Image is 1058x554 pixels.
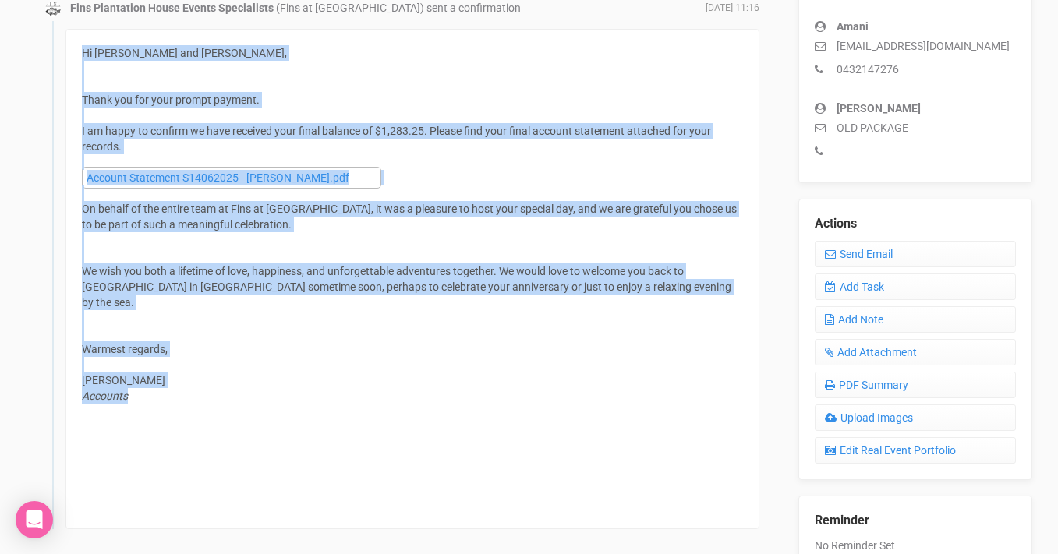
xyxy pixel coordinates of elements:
[82,263,743,341] div: We wish you both a lifetime of love, happiness, and unforgettable adventures together. We would l...
[815,372,1016,398] a: PDF Summary
[706,2,759,15] span: [DATE] 11:16
[837,102,921,115] strong: [PERSON_NAME]
[815,273,1016,300] a: Add Task
[70,2,274,14] strong: Fins Plantation House Events Specialists
[815,120,1016,136] p: OLD PACKAGE
[82,341,743,435] div: Warmest regards, [PERSON_NAME]
[45,2,61,17] img: data
[815,496,1016,553] div: No Reminder Set
[815,404,1016,431] a: Upload Images
[815,512,1016,530] legend: Reminder
[815,62,1016,77] p: 0432147276
[276,2,521,14] span: (Fins at [GEOGRAPHIC_DATA]) sent a confirmation
[815,215,1016,233] legend: Actions
[815,306,1016,333] a: Add Note
[815,38,1016,54] p: [EMAIL_ADDRESS][DOMAIN_NAME]
[82,167,381,189] a: Account Statement S14062025 - [PERSON_NAME].pdf
[16,501,53,538] div: Open Intercom Messenger
[82,45,743,92] div: Hi [PERSON_NAME] and [PERSON_NAME],
[815,437,1016,464] a: Edit Real Event Portfolio
[837,20,869,33] strong: Amani
[815,241,1016,267] a: Send Email
[82,92,743,263] div: Thank you for your prompt payment. I am happy to confirm we have received your final balance of $...
[82,390,128,402] em: Accounts
[815,339,1016,365] a: Add Attachment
